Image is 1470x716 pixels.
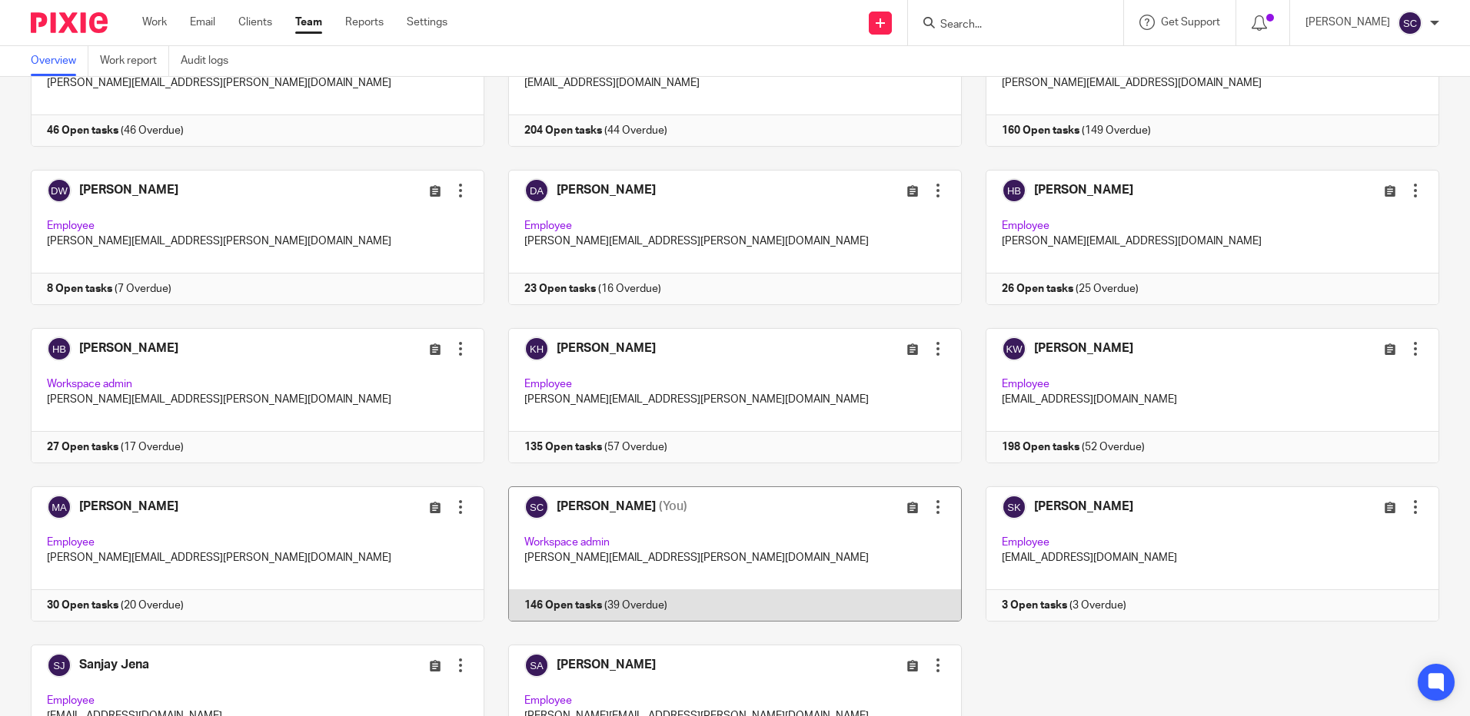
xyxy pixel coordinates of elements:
[1161,17,1220,28] span: Get Support
[142,15,167,30] a: Work
[181,46,240,76] a: Audit logs
[407,15,447,30] a: Settings
[295,15,322,30] a: Team
[1305,15,1390,30] p: [PERSON_NAME]
[190,15,215,30] a: Email
[31,12,108,33] img: Pixie
[939,18,1077,32] input: Search
[31,46,88,76] a: Overview
[238,15,272,30] a: Clients
[345,15,384,30] a: Reports
[100,46,169,76] a: Work report
[1398,11,1422,35] img: svg%3E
